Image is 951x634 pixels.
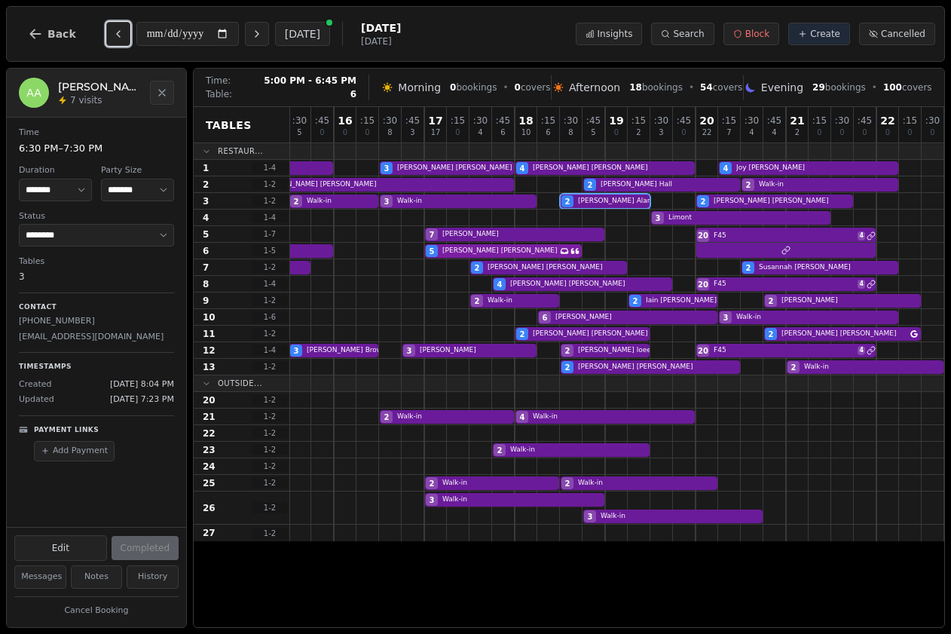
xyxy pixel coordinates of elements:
span: 18 [629,82,642,93]
span: 0 [817,129,821,136]
span: : 30 [835,116,849,125]
span: 2 [565,478,570,489]
span: Walk-in [307,196,378,207]
span: [PERSON_NAME] [PERSON_NAME] [442,246,557,256]
span: Walk-in [601,511,763,522]
span: [PERSON_NAME] [PERSON_NAME] [261,179,514,190]
span: Table: [206,88,232,100]
span: 1 - 2 [252,477,288,489]
span: 1 - 2 [252,528,288,539]
button: Notes [71,565,123,589]
h2: [PERSON_NAME] Alari [58,79,141,94]
span: : 30 [564,116,578,125]
span: Walk-in [510,445,650,455]
span: 0 [614,129,619,136]
dt: Duration [19,164,92,177]
span: : 45 [315,116,329,125]
span: 1 - 2 [252,262,288,273]
span: [PERSON_NAME] [PERSON_NAME] [533,163,695,173]
span: [PERSON_NAME] [555,312,717,323]
span: : 30 [292,116,307,125]
span: 21 [203,411,216,423]
span: 0 [365,129,369,136]
span: • [689,81,694,93]
span: 13 [203,361,216,373]
span: 4 [723,163,729,174]
span: Walk-in [397,196,537,207]
span: 6 [543,312,548,323]
span: : 15 [722,116,736,125]
button: Close [150,81,174,105]
button: Add Payment [34,441,115,461]
span: 4 [520,163,525,174]
span: 2 [795,129,800,136]
span: 2 [565,362,570,373]
span: [PERSON_NAME] [442,229,604,240]
span: 2 [475,262,480,274]
span: 1 - 2 [252,444,288,455]
span: 8 [568,129,573,136]
button: Search [651,23,714,45]
span: Block [745,28,769,40]
dt: Party Size [101,164,174,177]
span: Evening [761,80,803,95]
span: 19 [609,115,623,126]
span: 1 [203,162,209,174]
span: : 45 [586,116,601,125]
span: 2 [430,478,435,489]
span: 2 [633,296,638,307]
span: 3 [294,345,299,357]
span: Time: [206,75,231,87]
span: 2 [384,412,390,423]
button: [DATE] [275,22,330,46]
span: 2 [769,329,774,340]
button: Messages [14,565,66,589]
button: Previous day [106,22,130,46]
span: [DATE] [361,20,401,35]
span: 10 [521,129,531,136]
span: 1 - 2 [252,461,288,472]
span: 4 [497,279,503,290]
span: Walk-in [533,412,695,422]
div: AA [19,78,49,108]
span: : 30 [473,116,488,125]
span: 2 [475,296,480,307]
span: 6 [500,129,505,136]
span: 3 [588,511,593,522]
span: Walk-in [488,296,559,306]
span: 1 - 2 [252,361,288,372]
span: [PERSON_NAME] [PERSON_NAME] [578,362,740,372]
span: : 30 [925,116,940,125]
span: Insights [598,28,633,40]
span: 1 - 2 [252,328,288,339]
dd: 6:30 PM – 7:30 PM [19,141,174,156]
span: Limont [668,213,830,223]
p: [EMAIL_ADDRESS][DOMAIN_NAME] [19,331,174,344]
span: F45 [714,279,855,289]
span: : 15 [360,116,375,125]
span: 5 [430,246,435,257]
span: 12 [203,345,216,357]
span: 1 - 4 [252,162,288,173]
span: 0 [681,129,686,136]
span: 5 [591,129,595,136]
span: [PERSON_NAME] [PERSON_NAME] [510,279,672,289]
span: : 30 [383,116,397,125]
span: 29 [812,82,825,93]
span: : 15 [631,116,646,125]
span: 8 [387,129,392,136]
dt: Time [19,127,174,139]
span: [PERSON_NAME] [781,296,921,306]
span: Susannah [PERSON_NAME] [759,262,898,273]
span: • [503,81,508,93]
span: : 30 [745,116,759,125]
span: Walk-in [804,362,943,372]
dd: 3 [19,270,174,283]
span: 6 [546,129,550,136]
span: [PERSON_NAME] Hall [601,179,740,190]
span: : 15 [903,116,917,125]
span: 4 [858,280,865,289]
span: 3 [656,213,661,224]
button: History [127,565,179,589]
span: 4 [772,129,776,136]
